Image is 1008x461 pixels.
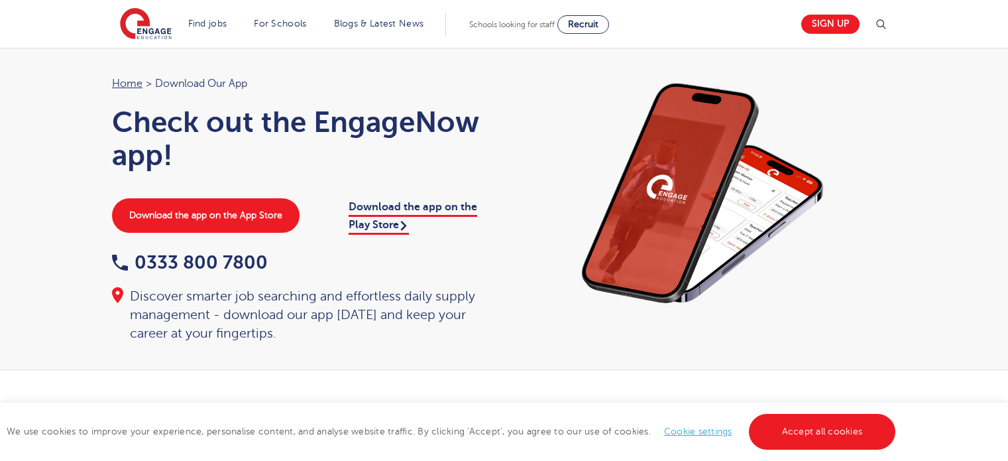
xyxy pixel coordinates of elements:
nav: breadcrumb [112,75,491,92]
a: 0333 800 7800 [112,252,268,273]
span: Download our app [155,75,247,92]
span: Recruit [568,19,598,29]
span: > [146,78,152,90]
a: Find jobs [188,19,227,29]
h1: Check out the EngageNow app! [112,105,491,172]
a: Accept all cookies [749,414,896,450]
img: Engage Education [120,8,172,41]
a: Blogs & Latest News [334,19,424,29]
a: Sign up [801,15,860,34]
span: We use cookies to improve your experience, personalise content, and analyse website traffic. By c... [7,427,899,436]
span: Schools looking for staff [469,20,555,29]
a: Home [112,78,142,90]
a: Cookie settings [664,427,732,436]
a: Recruit [557,15,609,34]
a: Download the app on the Play Store [349,201,477,234]
a: Download the app on the App Store [112,198,300,233]
div: Discover smarter job searching and effortless daily supply management - download our app [DATE] a... [112,287,491,343]
a: For Schools [254,19,306,29]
